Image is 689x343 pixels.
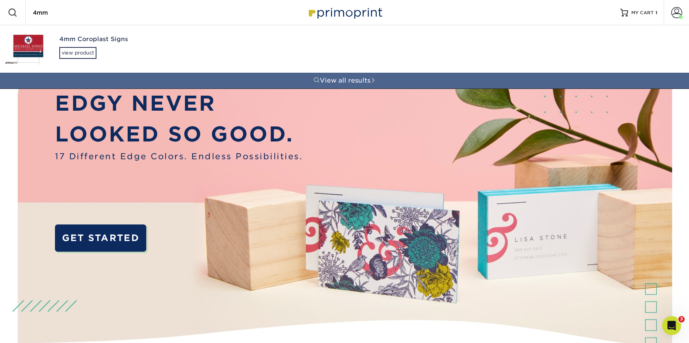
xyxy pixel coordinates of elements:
[5,33,52,65] img: 4mm Coroplast Signs
[678,316,685,322] span: 3
[305,4,384,21] img: Primoprint
[55,150,303,162] span: 17 Different Edge Colors. Endless Possibilities.
[55,224,146,252] a: GET STARTED
[55,88,303,119] p: EDGY NEVER
[55,119,303,150] p: LOOKED SO GOOD.
[59,47,96,59] div: view product
[655,10,657,15] span: 1
[32,8,109,17] input: SEARCH PRODUCTS.....
[59,35,220,44] div: 4mm Coroplast Signs
[631,9,654,16] span: MY CART
[662,316,681,335] iframe: Intercom live chat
